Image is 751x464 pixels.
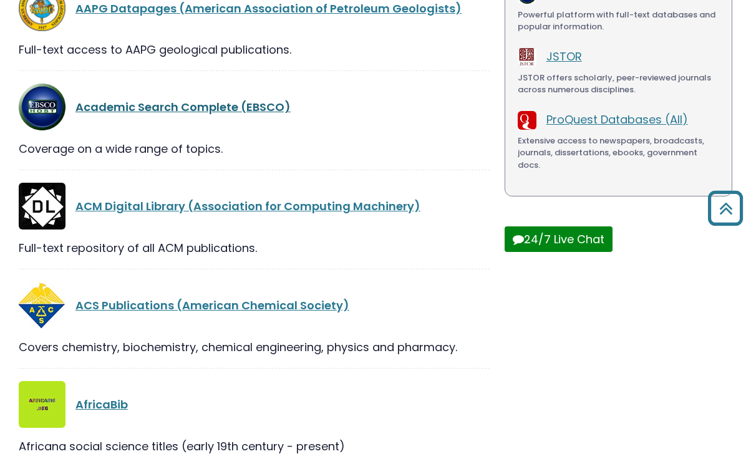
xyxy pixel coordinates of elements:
a: ProQuest Databases (All) [546,112,688,127]
div: JSTOR offers scholarly, peer-reviewed journals across numerous disciplines. [518,72,719,96]
div: Extensive access to newspapers, broadcasts, journals, dissertations, ebooks, government docs. [518,135,719,172]
a: JSTOR [546,49,582,64]
a: AfricaBib [75,397,128,412]
a: Academic Search Complete (EBSCO) [75,99,291,115]
div: Full-text repository of all ACM publications. [19,239,490,256]
div: Coverage on a wide range of topics. [19,140,490,157]
a: Back to Top [703,196,748,220]
div: Full-text access to AAPG geological publications. [19,41,490,58]
button: 24/7 Live Chat [505,226,613,252]
a: AAPG Datapages (American Association of Petroleum Geologists) [75,1,462,16]
div: Covers chemistry, biochemistry, chemical engineering, physics and pharmacy. [19,339,490,355]
div: Powerful platform with full-text databases and popular information. [518,9,719,33]
a: ACS Publications (American Chemical Society) [75,297,349,313]
div: Africana social science titles (early 19th century - present) [19,438,490,455]
a: ACM Digital Library (Association for Computing Machinery) [75,198,420,214]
